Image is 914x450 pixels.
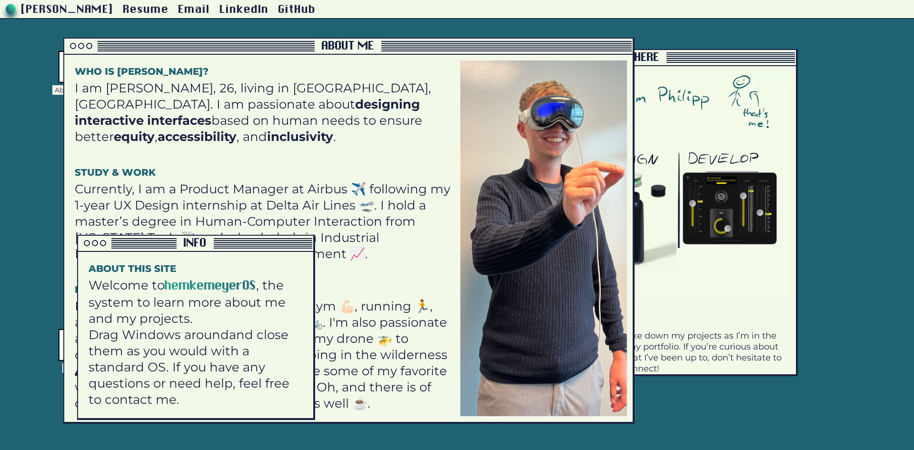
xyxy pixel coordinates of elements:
div: Hey! I’ve decided to temporarily take down my projects as I’m in the process of revisiting and re... [485,330,787,374]
h1: Who is [PERSON_NAME]? [75,65,454,78]
p: Welcome to , the system to learn more about me and my projects. . If you have any questions or ne... [89,277,301,408]
div: Hi there [613,52,662,63]
span: and close them as you would with a standard OS [89,327,288,375]
strong: accessibility [158,129,237,144]
p: Currently, I am a Product Manager at Airbus ✈️ following my 1-year UX Design internship at Delta ... [75,181,454,262]
h4: Study & Work [75,154,454,179]
p: I enjoy staying active by going to the gym 💪🏻, running 🏃, and cycling on my single-speed bike 🚲. ... [75,298,454,411]
div: About Me [52,85,89,95]
a: GitHub [278,4,316,16]
h1: About this site [89,262,301,275]
a: Resume [123,4,169,16]
div: Info [62,363,80,373]
p: I am [PERSON_NAME], 26, living in [GEOGRAPHIC_DATA], [GEOGRAPHIC_DATA]. I am passionate about bas... [75,80,454,145]
a: Email [179,4,210,16]
span: Drag Windows around [89,327,229,342]
a: LinkedIn [220,4,269,16]
div: About Me [319,40,377,52]
h4: Hobbies & Leisure [75,271,454,296]
div: Info [181,238,209,249]
strong: inclusivity [267,129,333,144]
span: hemkemeyerOS [165,280,256,292]
strong: equity [114,129,155,144]
a: [PERSON_NAME] [21,4,114,16]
